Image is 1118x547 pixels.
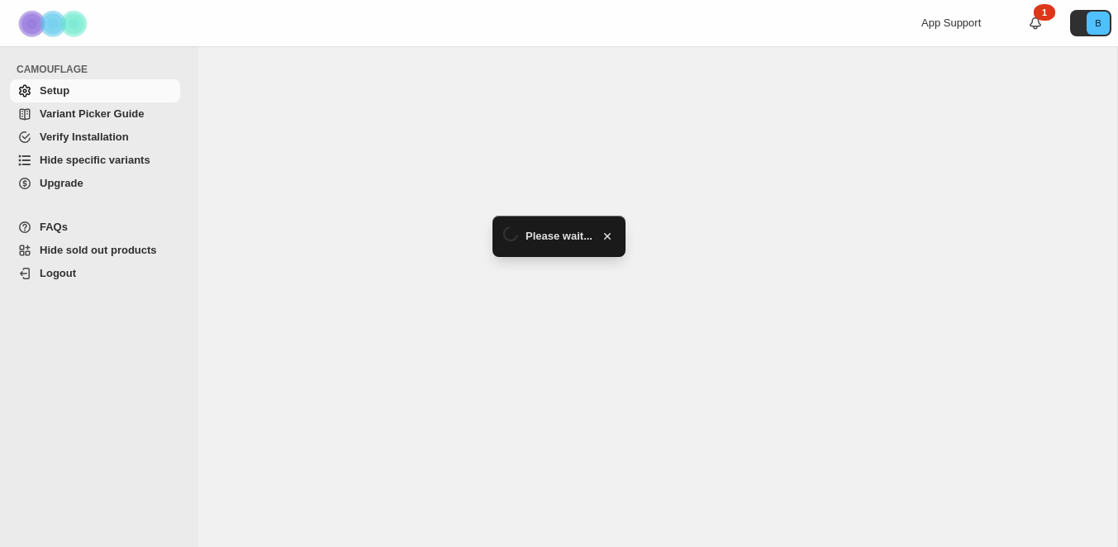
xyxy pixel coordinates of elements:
a: Upgrade [10,172,180,195]
span: Logout [40,267,76,279]
a: Setup [10,79,180,102]
a: Hide sold out products [10,239,180,262]
span: App Support [921,17,981,29]
span: CAMOUFLAGE [17,63,187,76]
div: 1 [1034,4,1055,21]
img: Camouflage [13,1,96,46]
span: Variant Picker Guide [40,107,144,120]
a: Verify Installation [10,126,180,149]
span: Verify Installation [40,131,129,143]
a: Variant Picker Guide [10,102,180,126]
button: Avatar with initials B [1070,10,1111,36]
span: FAQs [40,221,68,233]
span: Setup [40,84,69,97]
span: Hide sold out products [40,244,157,256]
a: 1 [1027,15,1044,31]
span: Hide specific variants [40,154,150,166]
span: Upgrade [40,177,83,189]
text: B [1095,18,1101,28]
span: Please wait... [526,228,592,245]
a: Hide specific variants [10,149,180,172]
a: Logout [10,262,180,285]
a: FAQs [10,216,180,239]
span: Avatar with initials B [1087,12,1110,35]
